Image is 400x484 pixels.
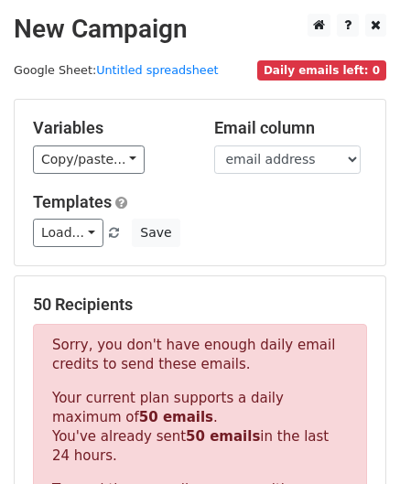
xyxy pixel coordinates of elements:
small: Google Sheet: [14,63,219,77]
button: Save [132,219,179,247]
a: Daily emails left: 0 [257,63,386,77]
span: Daily emails left: 0 [257,60,386,81]
p: Your current plan supports a daily maximum of . You've already sent in the last 24 hours. [52,389,348,466]
a: Untitled spreadsheet [96,63,218,77]
a: Load... [33,219,103,247]
strong: 50 emails [139,409,213,425]
p: Sorry, you don't have enough daily email credits to send these emails. [52,336,348,374]
a: Copy/paste... [33,145,145,174]
strong: 50 emails [186,428,260,445]
h5: Email column [214,118,368,138]
a: Templates [33,192,112,211]
h5: Variables [33,118,187,138]
h5: 50 Recipients [33,295,367,315]
h2: New Campaign [14,14,386,45]
iframe: Chat Widget [308,396,400,484]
